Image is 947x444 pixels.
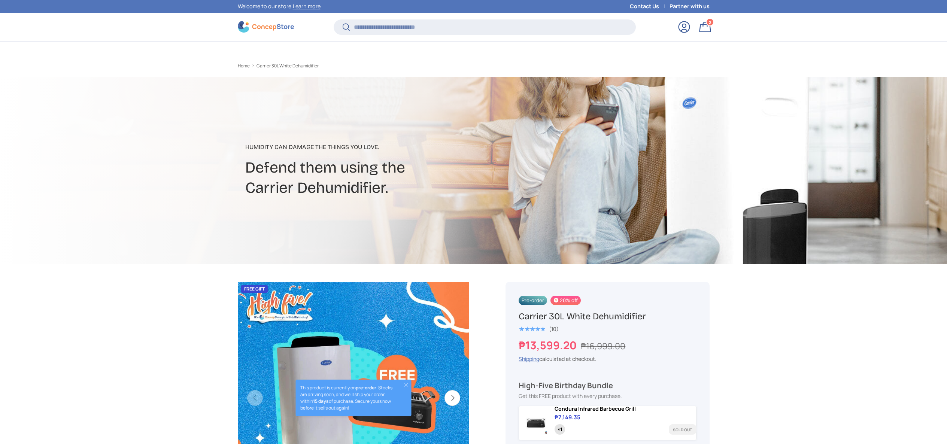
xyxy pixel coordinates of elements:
[549,326,559,332] div: (10)
[630,2,670,10] a: Contact Us
[555,424,565,435] div: Quantity
[519,324,559,332] a: 5.0 out of 5.0 stars (10)
[241,285,268,293] div: FREE GIFT
[238,63,488,69] nav: Breadcrumbs
[519,338,579,353] strong: ₱13,599.20
[313,398,329,404] strong: 15 days
[519,325,545,333] span: ★★★★★
[245,143,533,152] p: Humidity can damage the things you love.
[555,406,636,412] a: Condura Infrared Barbecue Grill
[519,296,547,305] span: Pre-order
[708,19,711,25] span: 2
[300,384,397,411] p: This product is currently on . Stocks are arriving soon, and we’ll ship your order within of purc...
[519,355,539,362] a: Shipping
[670,2,710,10] a: Partner with us
[550,296,581,305] span: 20% off
[238,64,250,68] a: Home
[238,21,294,33] img: ConcepStore
[519,311,696,322] h1: Carrier 30L White Dehumidifier
[555,405,636,412] span: Condura Infrared Barbecue Grill
[519,326,545,332] div: 5.0 out of 5.0 stars
[238,2,321,10] p: Welcome to our store.
[519,355,696,363] div: calculated at checkout.
[356,384,376,391] strong: pre-order
[257,64,319,68] a: Carrier 30L White Dehumidifier
[519,381,696,390] div: High-Five Birthday Bundle
[581,340,625,352] s: ₱16,999.00
[519,392,622,399] span: Get this FREE product with every purchase.
[293,3,321,10] a: Learn more
[555,414,580,422] div: ₱7,149.35
[245,158,533,198] h2: Defend them using the Carrier Dehumidifier.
